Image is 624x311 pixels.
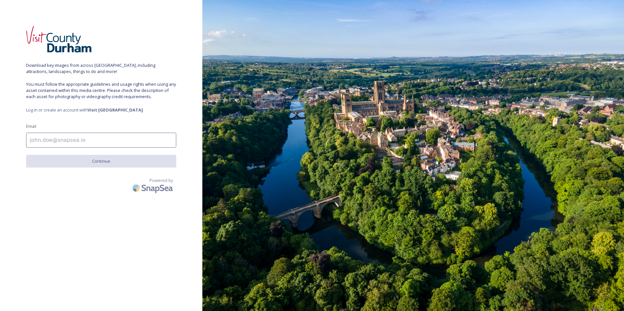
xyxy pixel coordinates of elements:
[26,133,176,148] input: john.doe@snapsea.io
[87,107,143,113] strong: Visit [GEOGRAPHIC_DATA]
[26,155,176,168] button: Continue
[131,180,176,196] img: SnapSea Logo
[26,62,176,100] span: Download key images from across [GEOGRAPHIC_DATA], including attractions, landscapes, things to d...
[26,26,91,52] img: header-logo.png
[26,107,176,113] span: Log in or create an account with
[26,123,36,129] span: Email
[149,177,173,184] span: Powered by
